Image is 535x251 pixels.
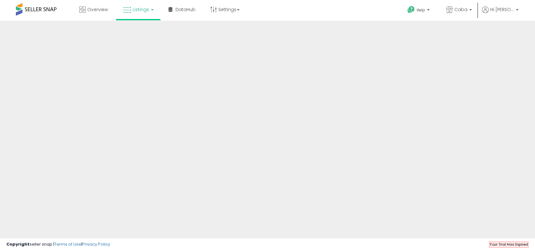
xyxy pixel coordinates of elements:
[87,6,108,13] span: Overview
[490,242,528,247] span: Your Trial Has Expired
[417,7,425,13] span: Help
[133,6,149,13] span: Listings
[6,241,110,248] div: seller snap | |
[407,6,415,14] i: Get Help
[402,1,436,21] a: Help
[490,6,514,13] span: Hi [PERSON_NAME]
[175,6,195,13] span: DataHub
[482,6,518,21] a: Hi [PERSON_NAME]
[54,241,81,247] a: Terms of Use
[454,6,467,13] span: Caba
[82,241,110,247] a: Privacy Policy
[6,241,30,247] strong: Copyright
